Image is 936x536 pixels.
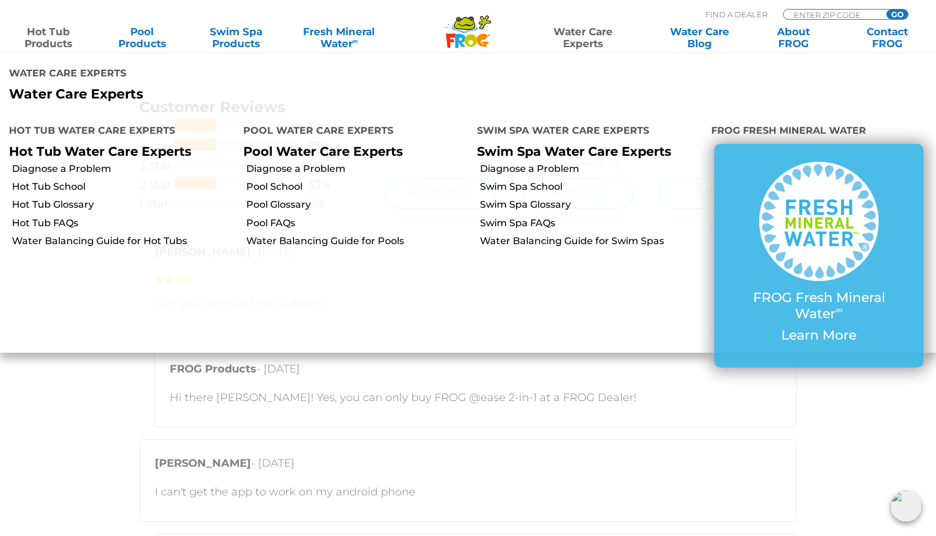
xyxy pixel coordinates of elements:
[891,491,922,522] img: openIcon
[9,63,459,87] h4: Water Care Experts
[851,26,924,50] a: ContactFROG
[155,457,251,470] strong: [PERSON_NAME]
[738,162,900,349] a: FROG Fresh Mineral Water∞ Learn More
[480,235,702,248] a: Water Balancing Guide for Swim Spas
[12,26,85,50] a: Hot TubProducts
[480,180,702,193] a: Swim Spa School
[155,455,781,478] p: - [DATE]
[243,120,460,144] h4: Pool Water Care Experts
[12,235,234,248] a: Water Balancing Guide for Hot Tubs
[711,120,928,144] h4: FROG Fresh Mineral Water
[200,26,273,50] a: Swim SpaProducts
[793,10,873,20] input: Zip Code Form
[480,162,702,175] a: Diagnose a Problem
[12,162,234,175] a: Diagnose a Problem
[246,235,469,248] a: Water Balancing Guide for Pools
[170,389,781,406] p: Hi there [PERSON_NAME]! Yes, you can only buy FROG @ease 2-in-1 at a FROG Dealer!
[170,361,781,383] p: - [DATE]
[243,144,403,159] a: Pool Water Care Experts
[246,217,469,230] a: Pool FAQs
[12,180,234,193] a: Hot Tub School
[886,10,908,19] input: GO
[738,328,900,343] p: Learn More
[9,87,459,102] p: Water Care Experts
[524,26,643,50] a: Water CareExperts
[155,483,781,500] p: I can't get the app to work on my android phone
[757,26,830,50] a: AboutFROG
[705,9,767,20] p: Find A Dealer
[477,144,671,159] a: Swim Spa Water Care Experts
[480,198,702,211] a: Swim Spa Glossary
[12,217,234,230] a: Hot Tub FAQs
[246,162,469,175] a: Diagnose a Problem
[836,304,843,316] sup: ∞
[353,36,358,45] sup: ∞
[106,26,179,50] a: PoolProducts
[663,26,736,50] a: Water CareBlog
[170,362,256,375] strong: FROG Products
[738,290,900,322] p: FROG Fresh Mineral Water
[293,26,385,50] a: Fresh MineralWater∞
[12,198,234,211] a: Hot Tub Glossary
[246,198,469,211] a: Pool Glossary
[477,120,693,144] h4: Swim Spa Water Care Experts
[9,120,225,144] h4: Hot Tub Water Care Experts
[246,180,469,193] a: Pool School
[480,217,702,230] a: Swim Spa FAQs
[9,144,191,159] a: Hot Tub Water Care Experts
